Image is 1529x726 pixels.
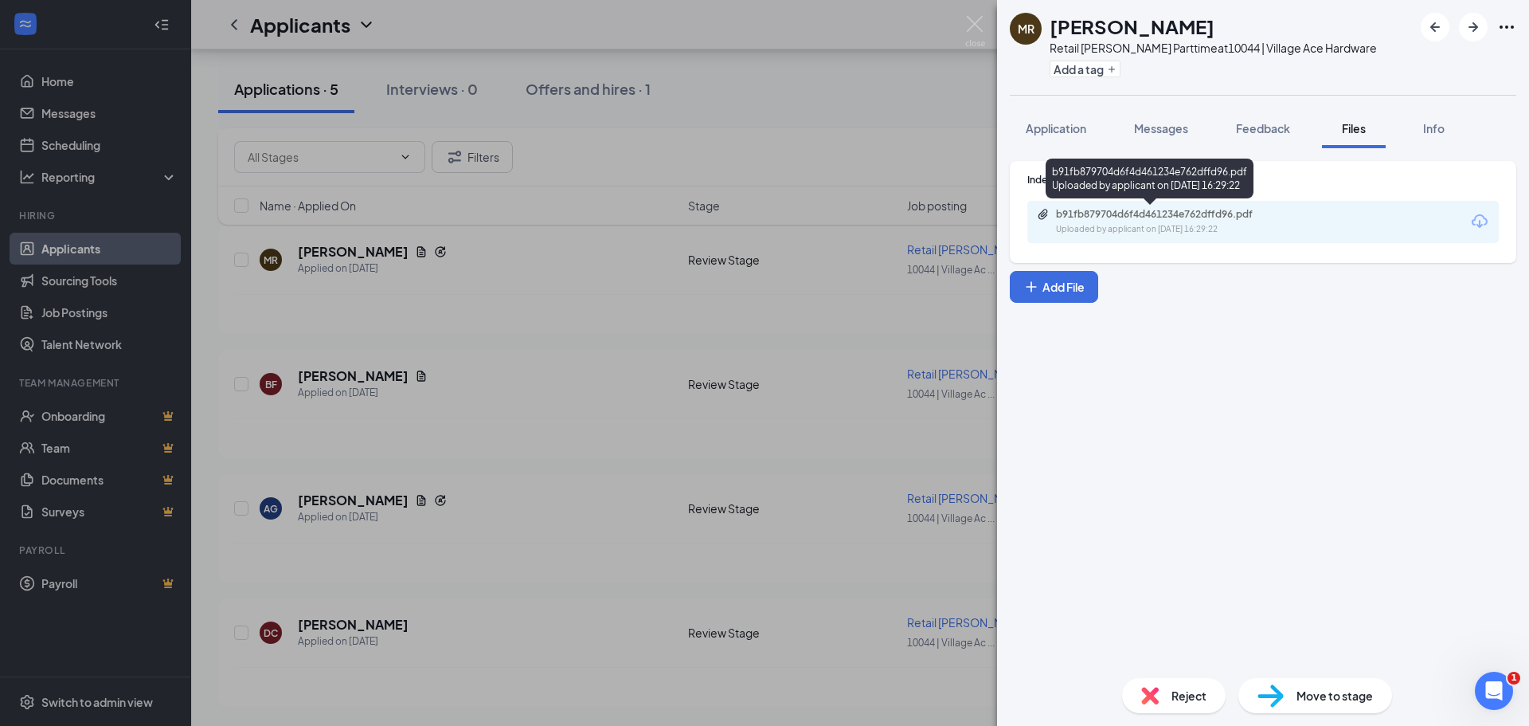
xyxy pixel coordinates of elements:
svg: ArrowLeftNew [1425,18,1445,37]
div: MR [1018,21,1034,37]
span: 1 [1507,672,1520,685]
span: Files [1342,121,1366,135]
span: Info [1423,121,1445,135]
div: Retail [PERSON_NAME] Parttime at 10044 | Village Ace Hardware [1050,40,1377,56]
span: Feedback [1236,121,1290,135]
span: Messages [1134,121,1188,135]
button: Add FilePlus [1010,271,1098,303]
button: ArrowRight [1459,13,1488,41]
a: Paperclipb91fb879704d6f4d461234e762dffd96.pdfUploaded by applicant on [DATE] 16:29:22 [1037,208,1295,236]
div: Indeed Resume [1027,173,1499,186]
span: Move to stage [1296,687,1373,704]
svg: Download [1470,212,1489,231]
button: PlusAdd a tag [1050,61,1120,77]
svg: Ellipses [1497,18,1516,37]
div: Uploaded by applicant on [DATE] 16:29:22 [1056,223,1295,236]
div: b91fb879704d6f4d461234e762dffd96.pdf Uploaded by applicant on [DATE] 16:29:22 [1046,159,1253,198]
svg: Plus [1023,279,1039,295]
iframe: Intercom live chat [1475,672,1513,710]
h1: [PERSON_NAME] [1050,13,1214,40]
div: b91fb879704d6f4d461234e762dffd96.pdf [1056,208,1279,221]
button: ArrowLeftNew [1421,13,1449,41]
span: Reject [1171,687,1206,704]
span: Application [1026,121,1086,135]
svg: Paperclip [1037,208,1050,221]
svg: Plus [1107,65,1116,74]
svg: ArrowRight [1464,18,1483,37]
